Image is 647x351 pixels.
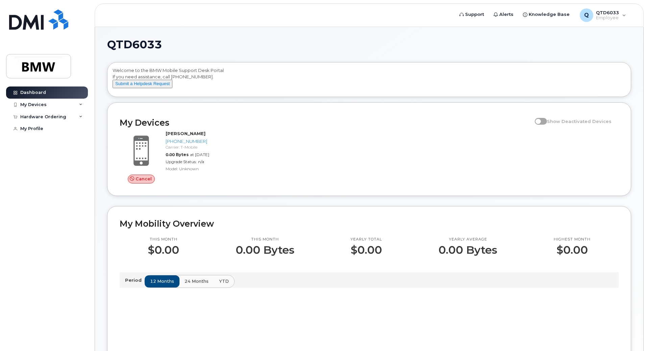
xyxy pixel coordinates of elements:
[438,237,497,242] p: Yearly average
[125,277,144,283] p: Period
[166,152,189,157] span: 0.00 Bytes
[113,67,626,94] div: Welcome to the BMW Mobile Support Desk Portal If you need assistance, call [PHONE_NUMBER].
[148,237,179,242] p: This month
[120,219,619,229] h2: My Mobility Overview
[148,244,179,256] p: $0.00
[185,278,209,284] span: 24 months
[166,166,236,172] div: Model: Unknown
[351,237,382,242] p: Yearly total
[107,40,162,50] span: QTD6033
[113,80,172,88] button: Submit a Helpdesk Request
[166,138,236,145] div: [PHONE_NUMBER]
[120,118,531,128] h2: My Devices
[219,278,229,284] span: YTD
[113,81,172,86] a: Submit a Helpdesk Request
[554,237,591,242] p: Highest month
[198,159,204,164] span: n/a
[438,244,497,256] p: 0.00 Bytes
[236,237,294,242] p: This month
[190,152,209,157] span: at [DATE]
[136,176,152,182] span: Cancel
[166,159,197,164] span: Upgrade Status:
[236,244,294,256] p: 0.00 Bytes
[554,244,591,256] p: $0.00
[351,244,382,256] p: $0.00
[547,119,612,124] span: Show Deactivated Devices
[535,115,540,120] input: Show Deactivated Devices
[120,130,238,183] a: Cancel[PERSON_NAME][PHONE_NUMBER]Carrier: T-Mobile0.00 Bytesat [DATE]Upgrade Status:n/aModel: Unk...
[166,131,206,136] strong: [PERSON_NAME]
[166,144,236,150] div: Carrier: T-Mobile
